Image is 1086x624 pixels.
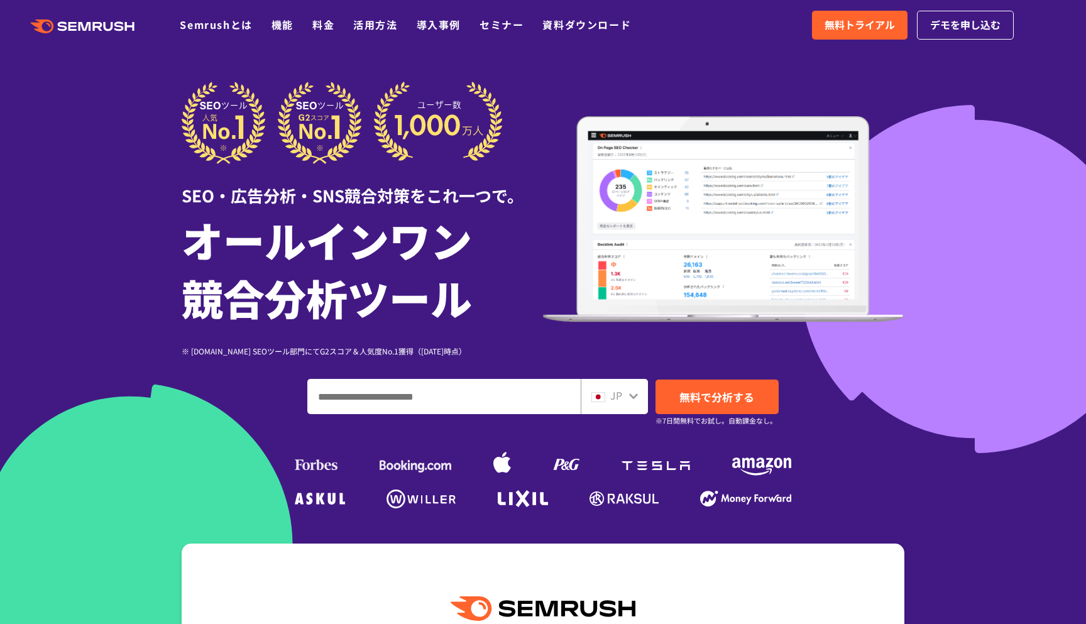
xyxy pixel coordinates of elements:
[825,17,895,33] span: 無料トライアル
[679,389,754,405] span: 無料で分析する
[930,17,1001,33] span: デモを申し込む
[180,17,252,32] a: Semrushとは
[480,17,524,32] a: セミナー
[917,11,1014,40] a: デモを申し込む
[655,380,779,414] a: 無料で分析する
[182,164,543,207] div: SEO・広告分析・SNS競合対策をこれ一つで。
[451,596,635,621] img: Semrush
[182,211,543,326] h1: オールインワン 競合分析ツール
[542,17,631,32] a: 資料ダウンロード
[308,380,580,413] input: ドメイン、キーワードまたはURLを入力してください
[353,17,397,32] a: 活用方法
[182,345,543,357] div: ※ [DOMAIN_NAME] SEOツール部門にてG2スコア＆人気度No.1獲得（[DATE]時点）
[417,17,461,32] a: 導入事例
[655,415,777,427] small: ※7日間無料でお試し。自動課金なし。
[610,388,622,403] span: JP
[812,11,908,40] a: 無料トライアル
[271,17,293,32] a: 機能
[312,17,334,32] a: 料金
